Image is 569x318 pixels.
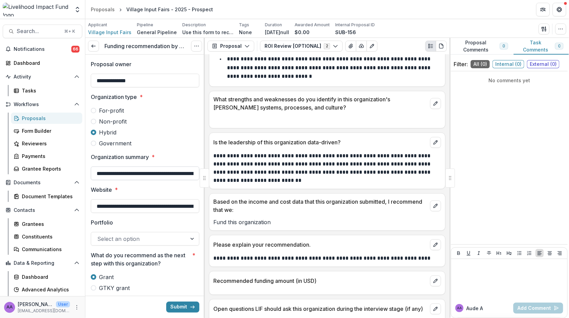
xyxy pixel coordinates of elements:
[11,231,82,242] a: Constituents
[265,29,289,36] p: [DATE]null
[14,260,71,266] span: Data & Reporting
[3,3,70,16] img: Livelihood Impact Fund logo
[91,6,115,13] div: Proposals
[22,246,77,253] div: Communications
[345,41,356,52] button: View Attached Files
[465,249,473,257] button: Underline
[56,301,70,307] p: User
[88,22,107,28] p: Applicant
[505,249,513,257] button: Heading 2
[430,200,441,211] button: edit
[63,28,76,35] div: ⌘ + K
[14,102,71,107] span: Workflows
[11,284,82,295] a: Advanced Analytics
[11,138,82,149] a: Reviewers
[536,3,550,16] button: Partners
[3,57,82,69] a: Dashboard
[182,29,233,36] p: Use this form to record information about a Fund, Special Projects, or Research/Ecosystem/Regrant...
[495,249,503,257] button: Heading 1
[265,22,282,28] p: Duration
[11,113,82,124] a: Proposals
[430,303,441,314] button: edit
[22,193,77,200] div: Document Templates
[3,177,82,188] button: Open Documents
[88,4,216,14] nav: breadcrumb
[91,186,112,194] p: Website
[104,43,186,49] h3: Funding recommendation by proposal owner
[430,98,441,109] button: edit
[14,74,71,80] span: Activity
[71,46,80,53] span: 66
[99,284,130,292] span: GTKY grant
[6,305,13,309] div: Aude Anquetil
[11,85,82,96] a: Tasks
[126,6,213,13] div: Village Input Fairs - 2025 - Prospect
[99,295,112,303] span: Loan
[553,3,566,16] button: Get Help
[430,239,441,250] button: edit
[239,29,252,36] p: None
[91,93,137,101] p: Organization type
[454,60,468,68] p: Filter:
[425,41,436,52] button: Plaintext view
[11,125,82,136] a: Form Builder
[3,205,82,216] button: Open Contacts
[18,301,53,308] p: [PERSON_NAME]
[14,59,77,67] div: Dashboard
[191,41,202,52] button: Options
[73,3,82,16] button: Open entity switcher
[137,22,153,28] p: Pipeline
[335,29,356,36] p: SUB-156
[335,22,375,28] p: Internal Proposal ID
[3,99,82,110] button: Open Workflows
[88,29,131,36] a: Village Input Fairs
[14,180,71,186] span: Documents
[367,41,378,52] button: Edit as form
[91,218,113,227] p: Portfolio
[493,60,524,68] span: Internal ( 0 )
[11,163,82,174] a: Grantee Reports
[22,127,77,134] div: Form Builder
[22,87,77,94] div: Tasks
[11,191,82,202] a: Document Templates
[137,29,177,36] p: General Pipeline
[295,29,310,36] p: $0.00
[99,273,114,281] span: Grant
[11,150,82,162] a: Payments
[457,306,462,310] div: Aude Anquetil
[546,249,554,257] button: Align Center
[166,302,199,313] button: Submit
[525,249,534,257] button: Ordered List
[556,249,564,257] button: Align Right
[99,117,127,126] span: Non-profit
[515,249,524,257] button: Bullet List
[430,275,441,286] button: edit
[208,41,254,52] button: Proposal
[213,198,427,214] p: Based on the income and cost data that this organization submitted, I recommend that we:
[503,44,505,48] span: 0
[527,60,559,68] span: External ( 0 )
[213,95,427,112] p: What strengths and weaknesses do you identify in this organization's [PERSON_NAME] systems, proce...
[99,128,116,136] span: Hybrid
[295,22,330,28] p: Awarded Amount
[450,38,514,55] button: Proposal Comments
[3,44,82,55] button: Notifications66
[471,60,490,68] span: All ( 0 )
[213,241,427,249] p: Please explain your recommendation.
[475,249,483,257] button: Italicize
[182,22,206,28] p: Description
[454,77,565,84] p: No comments yet
[22,140,77,147] div: Reviewers
[22,165,77,172] div: Grantee Reports
[239,22,249,28] p: Tags
[455,249,463,257] button: Bold
[91,60,131,68] p: Proposal owner
[73,303,81,312] button: More
[485,249,493,257] button: Strike
[17,28,60,34] span: Search...
[11,271,82,283] a: Dashboard
[99,139,131,147] span: Government
[213,305,427,313] p: Open questions LIF should ask this organization during the interview stage (if any)
[436,41,447,52] button: PDF view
